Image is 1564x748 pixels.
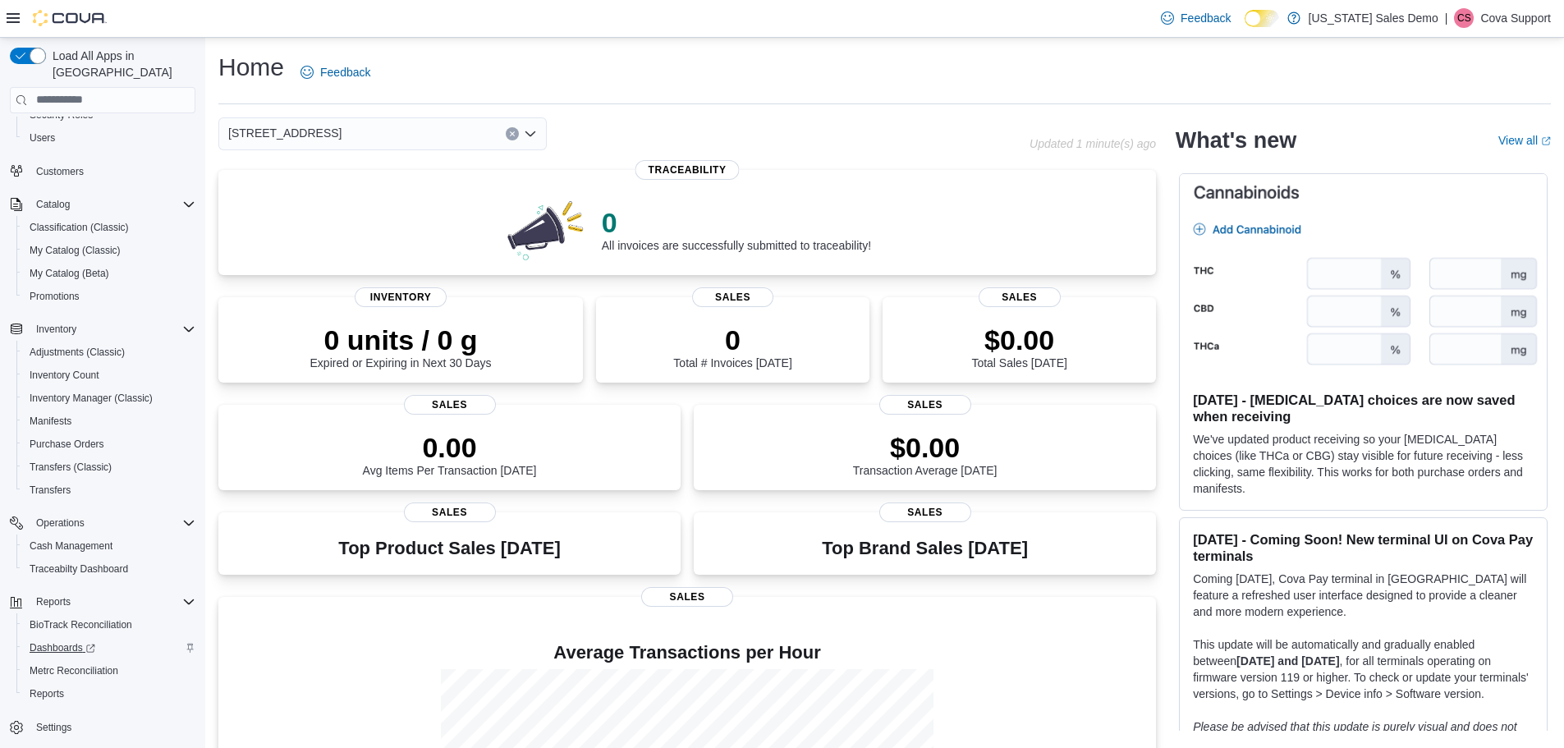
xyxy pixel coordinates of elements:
a: Feedback [294,56,377,89]
p: 0 [673,324,791,356]
span: Inventory Manager (Classic) [23,388,195,408]
button: Cash Management [16,535,202,558]
p: Coming [DATE], Cova Pay terminal in [GEOGRAPHIC_DATA] will feature a refreshed user interface des... [1193,571,1534,620]
p: | [1445,8,1448,28]
p: Updated 1 minute(s) ago [1030,137,1156,150]
button: My Catalog (Classic) [16,239,202,262]
span: Load All Apps in [GEOGRAPHIC_DATA] [46,48,195,80]
p: $0.00 [971,324,1066,356]
button: Transfers (Classic) [16,456,202,479]
button: BioTrack Reconciliation [16,613,202,636]
span: Sales [404,502,496,522]
span: Inventory [355,287,447,307]
img: 0 [503,196,589,262]
div: Expired or Expiring in Next 30 Days [310,324,492,369]
button: Reports [16,682,202,705]
a: My Catalog (Classic) [23,241,127,260]
span: Catalog [36,198,70,211]
a: Dashboards [23,638,102,658]
button: Inventory [30,319,83,339]
span: My Catalog (Classic) [23,241,195,260]
button: Promotions [16,285,202,308]
div: Transaction Average [DATE] [853,431,998,477]
span: BioTrack Reconciliation [23,615,195,635]
button: Catalog [3,193,202,216]
span: Inventory Count [30,369,99,382]
button: Purchase Orders [16,433,202,456]
span: Cash Management [23,536,195,556]
img: Cova [33,10,107,26]
span: Inventory Count [23,365,195,385]
h4: Average Transactions per Hour [232,643,1143,663]
span: Reports [36,595,71,608]
a: Promotions [23,287,86,306]
span: Sales [404,395,496,415]
span: Users [23,128,195,148]
button: Settings [3,715,202,739]
h1: Home [218,51,284,84]
span: Transfers [30,484,71,497]
a: Reports [23,684,71,704]
a: Transfers [23,480,77,500]
span: My Catalog (Classic) [30,244,121,257]
p: $0.00 [853,431,998,464]
button: Operations [3,512,202,535]
h3: Top Brand Sales [DATE] [822,539,1028,558]
a: Adjustments (Classic) [23,342,131,362]
a: View allExternal link [1498,134,1551,147]
p: 0 units / 0 g [310,324,492,356]
p: Cova Support [1480,8,1551,28]
span: Users [30,131,55,145]
p: 0.00 [363,431,537,464]
span: Sales [641,587,733,607]
a: Traceabilty Dashboard [23,559,135,579]
span: Metrc Reconciliation [30,664,118,677]
input: Dark Mode [1245,10,1279,27]
span: Promotions [23,287,195,306]
a: Manifests [23,411,78,431]
button: Customers [3,159,202,183]
button: Traceabilty Dashboard [16,558,202,581]
span: Reports [30,592,195,612]
a: Cash Management [23,536,119,556]
button: Open list of options [524,127,537,140]
div: Total Sales [DATE] [971,324,1066,369]
div: Avg Items Per Transaction [DATE] [363,431,537,477]
a: Settings [30,718,78,737]
span: Traceabilty Dashboard [30,562,128,576]
span: Sales [692,287,774,307]
p: [US_STATE] Sales Demo [1309,8,1438,28]
h2: What's new [1176,127,1296,154]
span: Reports [23,684,195,704]
span: Inventory [36,323,76,336]
span: Sales [979,287,1061,307]
button: Inventory [3,318,202,341]
button: Operations [30,513,91,533]
button: Users [16,126,202,149]
button: Reports [3,590,202,613]
span: Catalog [30,195,195,214]
a: Inventory Manager (Classic) [23,388,159,408]
p: This update will be automatically and gradually enabled between , for all terminals operating on ... [1193,636,1534,702]
button: Inventory Count [16,364,202,387]
span: Dark Mode [1245,27,1245,28]
span: Sales [879,502,971,522]
span: Transfers (Classic) [23,457,195,477]
span: Operations [36,516,85,530]
a: Inventory Count [23,365,106,385]
button: Catalog [30,195,76,214]
a: Classification (Classic) [23,218,135,237]
span: Customers [36,165,84,178]
button: Transfers [16,479,202,502]
a: Metrc Reconciliation [23,661,125,681]
a: Customers [30,162,90,181]
span: Customers [30,161,195,181]
a: Feedback [1154,2,1237,34]
span: Inventory [30,319,195,339]
span: Sales [879,395,971,415]
span: Adjustments (Classic) [23,342,195,362]
h3: Top Product Sales [DATE] [338,539,560,558]
span: Transfers [23,480,195,500]
button: Manifests [16,410,202,433]
button: My Catalog (Beta) [16,262,202,285]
